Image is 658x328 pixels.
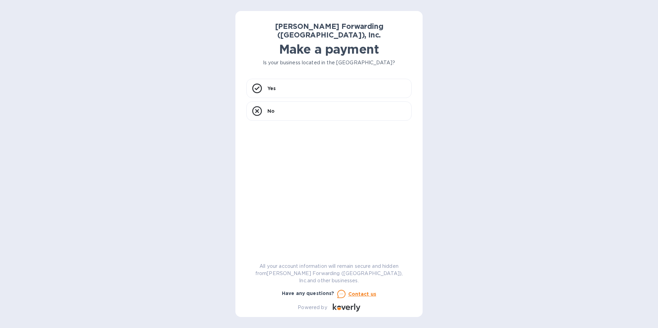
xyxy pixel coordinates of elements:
p: Yes [267,85,276,92]
p: Is your business located in the [GEOGRAPHIC_DATA]? [246,59,412,66]
p: No [267,108,275,114]
p: Powered by [298,304,327,311]
b: Have any questions? [282,291,335,296]
p: All your account information will remain secure and hidden from [PERSON_NAME] Forwarding ([GEOGRA... [246,263,412,284]
u: Contact us [348,291,376,297]
b: [PERSON_NAME] Forwarding ([GEOGRAPHIC_DATA]), Inc. [275,22,383,39]
h1: Make a payment [246,42,412,56]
